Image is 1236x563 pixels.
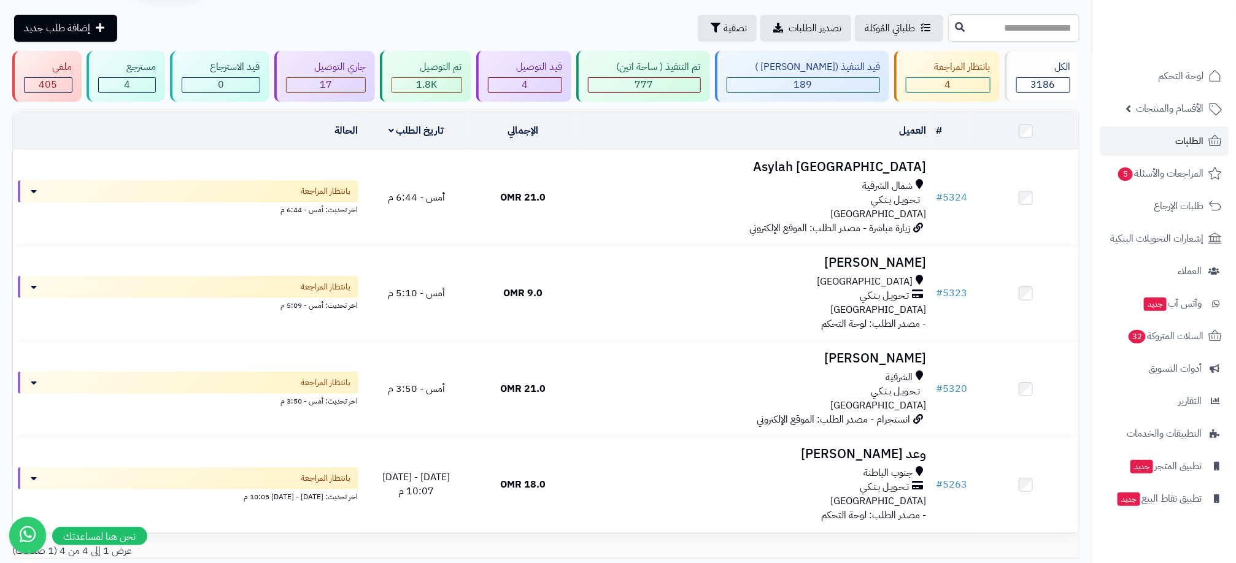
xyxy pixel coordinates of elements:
a: العميل [899,123,926,138]
div: 17 [287,78,366,92]
button: تصفية [698,15,757,42]
div: 1786 [392,78,462,92]
span: جديد [1118,492,1140,506]
a: #5263 [936,477,967,492]
span: 17 [320,77,332,92]
a: العملاء [1100,256,1229,286]
div: قيد الاسترجاع [182,60,260,74]
span: العملاء [1178,262,1202,280]
a: إضافة طلب جديد [14,15,117,42]
a: لوحة التحكم [1100,61,1229,91]
span: تـحـويـل بـنـكـي [871,193,920,207]
a: قيد الاسترجاع 0 [168,51,272,102]
a: # [936,123,942,138]
div: عرض 1 إلى 4 من 4 (1 صفحات) [3,544,546,558]
a: الإجمالي [508,123,538,138]
span: 189 [794,77,813,92]
span: 32 [1128,329,1147,344]
h3: Asylah [GEOGRAPHIC_DATA] [581,160,926,174]
div: 4 [99,78,156,92]
a: تم التوصيل 1.8K [377,51,474,102]
div: 777 [589,78,700,92]
a: جاري التوصيل 17 [272,51,378,102]
a: التقارير [1100,386,1229,416]
a: #5323 [936,286,967,301]
h3: [PERSON_NAME] [581,351,926,366]
a: تطبيق نقاط البيعجديد [1100,484,1229,513]
span: تـحـويـل بـنـكـي [860,289,909,303]
span: الشرقية [886,370,913,385]
div: 0 [182,78,260,92]
span: جديد [1144,297,1167,311]
td: - مصدر الطلب: لوحة التحكم [576,246,931,341]
span: 0 [218,77,224,92]
span: [GEOGRAPHIC_DATA] [830,398,926,413]
span: بانتظار المراجعة [301,185,351,197]
span: 1.8K [416,77,437,92]
span: [GEOGRAPHIC_DATA] [830,494,926,508]
span: [DATE] - [DATE] 10:07 م [382,470,450,499]
span: تـحـويـل بـنـكـي [871,385,920,399]
div: بانتظار المراجعة [906,60,991,74]
div: اخر تحديث: أمس - 6:44 م [18,202,358,215]
h3: [PERSON_NAME] [581,256,926,270]
div: الكل [1016,60,1071,74]
a: طلباتي المُوكلة [855,15,943,42]
span: أمس - 3:50 م [388,381,445,396]
span: تطبيق نقاط البيع [1116,490,1202,507]
div: اخر تحديث: أمس - 3:50 م [18,394,358,407]
span: الطلبات [1175,132,1203,150]
div: 4 [906,78,990,92]
a: تصدير الطلبات [760,15,851,42]
span: [GEOGRAPHIC_DATA] [817,275,913,289]
a: إشعارات التحويلات البنكية [1100,224,1229,253]
a: بانتظار المراجعة 4 [892,51,1002,102]
span: إضافة طلب جديد [24,21,90,36]
a: تطبيق المتجرجديد [1100,451,1229,481]
span: التقارير [1178,393,1202,410]
div: 4 [489,78,562,92]
span: [GEOGRAPHIC_DATA] [830,207,926,221]
h3: وعد [PERSON_NAME] [581,447,926,461]
span: تصدير الطلبات [789,21,841,36]
span: جنوب الباطنة [863,466,913,480]
span: بانتظار المراجعة [301,472,351,484]
a: تم التنفيذ ( ساحة اتين) 777 [574,51,713,102]
span: المراجعات والأسئلة [1117,165,1203,182]
span: الأقسام والمنتجات [1136,100,1203,117]
span: بانتظار المراجعة [301,377,351,389]
span: 4 [522,77,528,92]
a: #5324 [936,190,967,205]
span: أمس - 6:44 م [388,190,445,205]
span: 21.0 OMR [500,381,546,396]
a: قيد التنفيذ ([PERSON_NAME] ) 189 [713,51,892,102]
span: طلبات الإرجاع [1154,197,1203,215]
div: اخر تحديث: أمس - 5:09 م [18,298,358,311]
span: جديد [1130,460,1153,473]
span: 4 [124,77,130,92]
span: وآتس آب [1143,295,1202,312]
span: # [936,190,943,205]
span: التطبيقات والخدمات [1127,425,1202,442]
span: أدوات التسويق [1148,360,1202,377]
div: 405 [25,78,72,92]
span: انستجرام - مصدر الطلب: الموقع الإلكتروني [757,412,910,427]
span: 5 [1118,167,1134,182]
span: تصفية [724,21,747,36]
span: # [936,286,943,301]
div: 189 [727,78,880,92]
a: طلبات الإرجاع [1100,191,1229,221]
div: قيد التوصيل [488,60,563,74]
span: 777 [635,77,654,92]
a: ملغي 405 [10,51,84,102]
span: 3186 [1031,77,1056,92]
a: المراجعات والأسئلة5 [1100,159,1229,188]
span: لوحة التحكم [1158,67,1203,85]
a: الطلبات [1100,126,1229,156]
a: #5320 [936,381,967,396]
div: جاري التوصيل [286,60,366,74]
span: أمس - 5:10 م [388,286,445,301]
a: أدوات التسويق [1100,354,1229,383]
a: وآتس آبجديد [1100,289,1229,318]
div: قيد التنفيذ ([PERSON_NAME] ) [727,60,881,74]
